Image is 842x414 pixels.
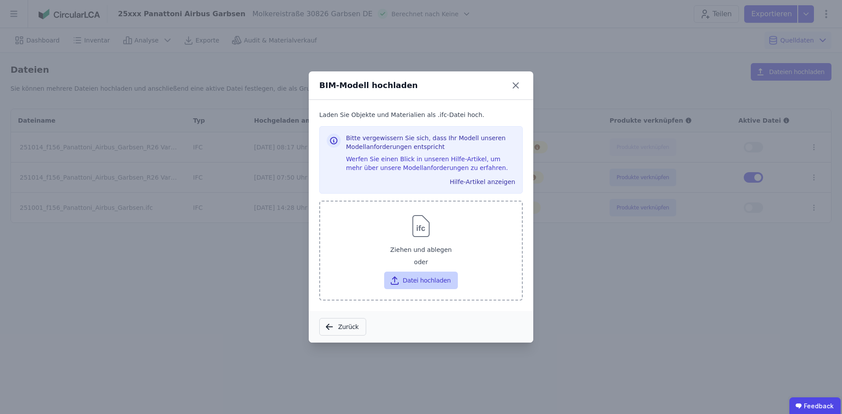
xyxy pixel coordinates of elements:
h3: Bitte vergewissern Sie sich, dass Ihr Modell unseren Modellanforderungen entspricht [346,134,515,155]
div: Ziehen und ablegen [327,242,515,258]
button: Datei hochladen [384,272,457,289]
div: Laden Sie Objekte und Materialien als .ifc-Datei hoch. [319,110,523,126]
div: BIM-Modell hochladen [319,79,418,92]
button: Hilfe-Artikel anzeigen [446,175,519,189]
img: svg%3e [407,212,435,240]
div: oder [327,258,515,268]
button: Zurück [319,318,366,336]
div: Werfen Sie einen Blick in unseren Hilfe-Artikel, um mehr über unsere Modellanforderungen zu erfah... [346,155,515,176]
